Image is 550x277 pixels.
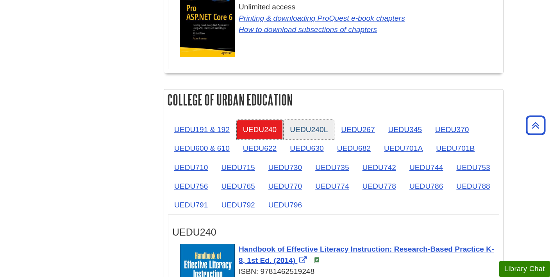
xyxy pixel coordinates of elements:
[331,139,377,158] a: UEDU682
[180,2,495,35] div: Unlimited access
[237,120,283,139] a: UEDU240
[168,120,236,139] a: UEDU191 & 192
[262,195,308,214] a: UEDU796
[237,139,283,158] a: UEDU622
[239,25,377,34] a: Link opens in new window
[215,195,261,214] a: UEDU792
[215,158,261,177] a: UEDU715
[168,158,214,177] a: UEDU710
[378,139,429,158] a: UEDU701A
[309,158,355,177] a: UEDU735
[164,89,503,110] h2: College of Urban Education
[309,177,355,196] a: UEDU774
[314,257,320,263] img: e-Book
[499,261,550,277] button: Library Chat
[172,227,495,238] h3: UEDU240
[382,120,428,139] a: UEDU345
[239,245,494,264] span: Handbook of Effective Literacy Instruction: Research-Based Practice K-8, 1st Ed. (2014)
[284,139,330,158] a: UEDU630
[403,177,449,196] a: UEDU786
[284,120,334,139] a: UEDU240L
[356,158,402,177] a: UEDU742
[239,14,405,22] a: Link opens in new window
[403,158,449,177] a: UEDU744
[430,139,481,158] a: UEDU701B
[262,158,308,177] a: UEDU730
[523,120,548,130] a: Back to Top
[168,195,214,214] a: UEDU791
[356,177,402,196] a: UEDU778
[168,139,236,158] a: UEDU600 & 610
[450,158,496,177] a: UEDU753
[239,245,494,264] a: Link opens in new window
[262,177,308,196] a: UEDU770
[450,177,496,196] a: UEDU788
[215,177,261,196] a: UEDU765
[168,177,214,196] a: UEDU756
[429,120,475,139] a: UEDU370
[335,120,381,139] a: UEDU267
